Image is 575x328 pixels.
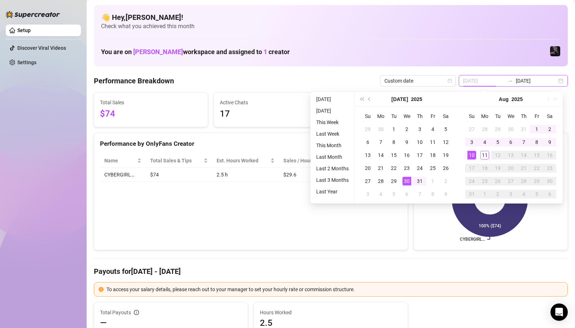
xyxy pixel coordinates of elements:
[506,190,515,198] div: 3
[363,125,372,134] div: 29
[426,136,439,149] td: 2025-07-11
[506,125,515,134] div: 30
[374,149,387,162] td: 2025-07-14
[415,190,424,198] div: 7
[94,76,174,86] h4: Performance Breakdown
[374,123,387,136] td: 2025-06-30
[374,162,387,175] td: 2025-07-21
[517,162,530,175] td: 2025-08-21
[400,175,413,188] td: 2025-07-30
[493,125,502,134] div: 29
[17,60,36,65] a: Settings
[439,188,452,201] td: 2025-08-09
[519,190,528,198] div: 4
[133,48,183,56] span: [PERSON_NAME]
[480,125,489,134] div: 28
[387,175,400,188] td: 2025-07-29
[493,190,502,198] div: 2
[519,125,528,134] div: 31
[402,138,411,146] div: 9
[106,285,563,293] div: To access your salary details, please reach out to your manager to set your hourly rate or commis...
[17,45,66,51] a: Discover Viral Videos
[543,110,556,123] th: Sa
[517,110,530,123] th: Th
[530,136,543,149] td: 2025-08-08
[146,168,212,182] td: $74
[100,309,131,316] span: Total Payouts
[94,266,568,276] h4: Payouts for [DATE] - [DATE]
[391,92,408,106] button: Choose a month
[439,136,452,149] td: 2025-07-12
[530,110,543,123] th: Fr
[428,151,437,159] div: 18
[439,149,452,162] td: 2025-07-19
[530,188,543,201] td: 2025-09-05
[507,78,513,84] span: swap-right
[517,175,530,188] td: 2025-08-28
[366,92,374,106] button: Previous month (PageUp)
[428,190,437,198] div: 8
[465,188,478,201] td: 2025-08-31
[313,176,352,184] li: Last 3 Months
[493,138,502,146] div: 5
[415,177,424,185] div: 31
[441,125,450,134] div: 5
[467,164,476,172] div: 17
[491,123,504,136] td: 2025-07-29
[374,110,387,123] th: Mo
[465,136,478,149] td: 2025-08-03
[361,136,374,149] td: 2025-07-06
[402,164,411,172] div: 23
[491,136,504,149] td: 2025-08-05
[506,177,515,185] div: 27
[465,149,478,162] td: 2025-08-10
[415,138,424,146] div: 10
[467,177,476,185] div: 24
[313,118,352,127] li: This Week
[480,151,489,159] div: 11
[374,136,387,149] td: 2025-07-07
[478,123,491,136] td: 2025-07-28
[460,237,485,242] text: CYBERGIRL…
[428,177,437,185] div: 1
[389,125,398,134] div: 1
[517,136,530,149] td: 2025-08-07
[387,162,400,175] td: 2025-07-22
[441,177,450,185] div: 2
[389,151,398,159] div: 15
[387,136,400,149] td: 2025-07-08
[465,175,478,188] td: 2025-08-24
[441,151,450,159] div: 19
[17,27,31,33] a: Setup
[376,177,385,185] div: 28
[100,99,202,106] span: Total Sales
[426,162,439,175] td: 2025-07-25
[504,162,517,175] td: 2025-08-20
[134,310,139,315] span: info-circle
[480,177,489,185] div: 25
[480,190,489,198] div: 1
[519,177,528,185] div: 28
[313,95,352,104] li: [DATE]
[530,175,543,188] td: 2025-08-29
[516,77,557,85] input: End date
[478,136,491,149] td: 2025-08-04
[532,138,541,146] div: 8
[545,138,554,146] div: 9
[279,154,330,168] th: Sales / Hour
[402,177,411,185] div: 30
[504,188,517,201] td: 2025-09-03
[428,138,437,146] div: 11
[361,123,374,136] td: 2025-06-29
[101,48,290,56] h1: You are on workspace and assigned to creator
[313,164,352,173] li: Last 2 Months
[400,110,413,123] th: We
[402,190,411,198] div: 6
[100,154,146,168] th: Name
[387,188,400,201] td: 2025-08-05
[400,188,413,201] td: 2025-08-06
[374,188,387,201] td: 2025-08-04
[532,164,541,172] div: 22
[220,99,322,106] span: Active Chats
[491,149,504,162] td: 2025-08-12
